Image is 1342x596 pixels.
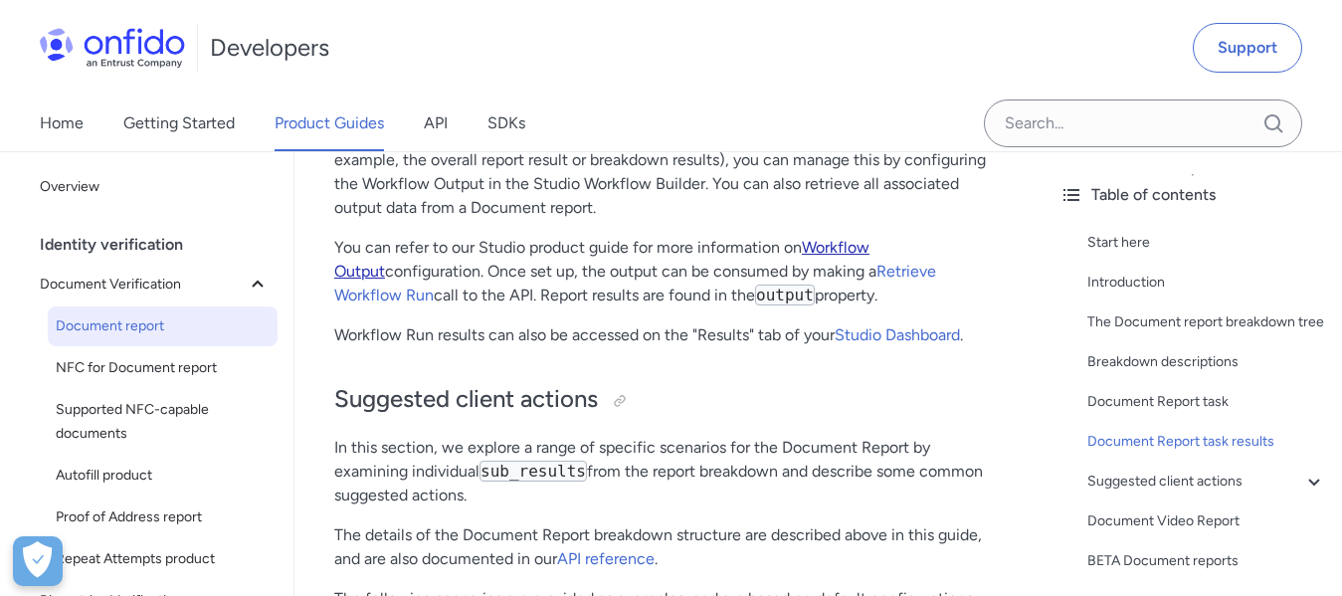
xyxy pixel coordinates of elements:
[334,323,1004,347] p: Workflow Run results can also be accessed on the "Results" tab of your .
[56,356,270,380] span: NFC for Document report
[1087,509,1326,533] a: Document Video Report
[40,28,185,68] img: Onfido Logo
[40,225,286,265] div: Identity verification
[48,456,278,496] a: Autofill product
[56,314,270,338] span: Document report
[48,348,278,388] a: NFC for Document report
[1087,390,1326,414] a: Document Report task
[40,273,246,297] span: Document Verification
[210,32,329,64] h1: Developers
[557,549,655,568] a: API reference
[48,390,278,454] a: Supported NFC-capable documents
[334,436,1004,507] p: In this section, we explore a range of specific scenarios for the Document Report by examining in...
[1087,350,1326,374] a: Breakdown descriptions
[275,96,384,151] a: Product Guides
[1087,470,1326,494] a: Suggested client actions
[48,497,278,537] a: Proof of Address report
[1087,430,1326,454] a: Document Report task results
[334,238,869,281] a: Workflow Output
[13,536,63,586] div: Cookie Preferences
[48,539,278,579] a: Repeat Attempts product
[40,175,270,199] span: Overview
[1059,183,1326,207] div: Table of contents
[334,383,1004,417] h2: Suggested client actions
[334,236,1004,307] p: You can refer to our Studio product guide for more information on configuration. Once set up, the...
[56,547,270,571] span: Repeat Attempts product
[48,306,278,346] a: Document report
[56,505,270,529] span: Proof of Address report
[479,461,587,482] code: sub_results
[1087,231,1326,255] a: Start here
[32,167,278,207] a: Overview
[984,99,1302,147] input: Onfido search input field
[835,325,960,344] a: Studio Dashboard
[755,285,815,305] code: output
[56,398,270,446] span: Supported NFC-capable documents
[487,96,525,151] a: SDKs
[1087,271,1326,295] a: Introduction
[123,96,235,151] a: Getting Started
[32,265,278,304] button: Document Verification
[334,124,1004,220] p: If you want to obtain the specific outputs from the Document Report task via the API (for example...
[1087,310,1326,334] a: The Document report breakdown tree
[1193,23,1302,73] a: Support
[13,536,63,586] button: Open Preferences
[40,96,84,151] a: Home
[424,96,448,151] a: API
[334,523,1004,571] p: The details of the Document Report breakdown structure are described above in this guide, and are...
[334,262,936,304] a: Retrieve Workflow Run
[56,464,270,488] span: Autofill product
[1087,549,1326,573] a: BETA Document reports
